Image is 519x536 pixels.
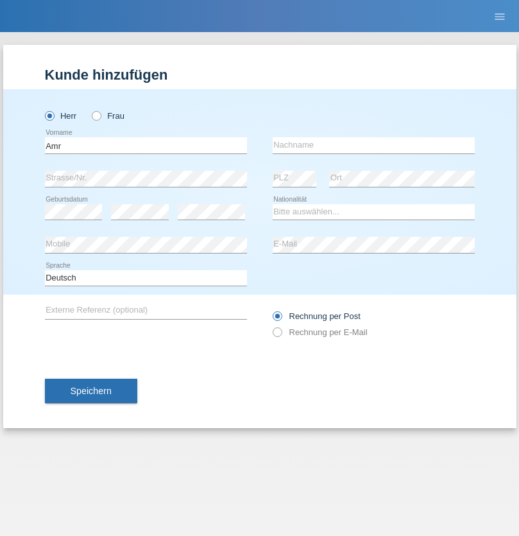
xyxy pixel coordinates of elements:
[45,111,53,119] input: Herr
[487,12,513,20] a: menu
[273,311,281,327] input: Rechnung per Post
[273,327,281,343] input: Rechnung per E-Mail
[92,111,100,119] input: Frau
[493,10,506,23] i: menu
[45,111,77,121] label: Herr
[45,379,137,403] button: Speichern
[273,327,368,337] label: Rechnung per E-Mail
[273,311,361,321] label: Rechnung per Post
[45,67,475,83] h1: Kunde hinzufügen
[92,111,124,121] label: Frau
[71,386,112,396] span: Speichern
